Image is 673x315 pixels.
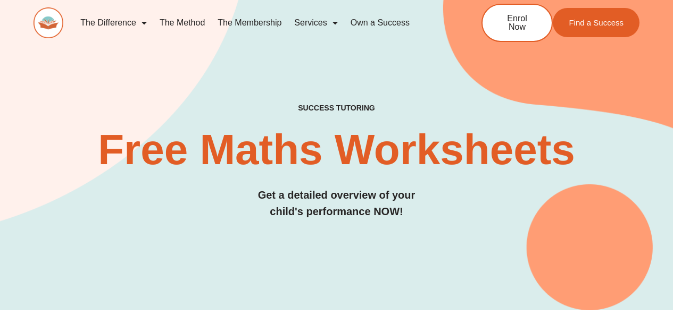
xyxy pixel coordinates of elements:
[34,187,639,220] h3: Get a detailed overview of your child's performance NOW!
[569,19,624,27] span: Find a Success
[153,11,211,35] a: The Method
[74,11,446,35] nav: Menu
[498,14,536,31] span: Enrol Now
[288,11,344,35] a: Services
[211,11,288,35] a: The Membership
[344,11,416,35] a: Own a Success
[74,11,153,35] a: The Difference
[553,8,639,37] a: Find a Success
[34,129,639,171] h2: Free Maths Worksheets​
[34,104,639,113] h4: SUCCESS TUTORING​
[481,4,553,42] a: Enrol Now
